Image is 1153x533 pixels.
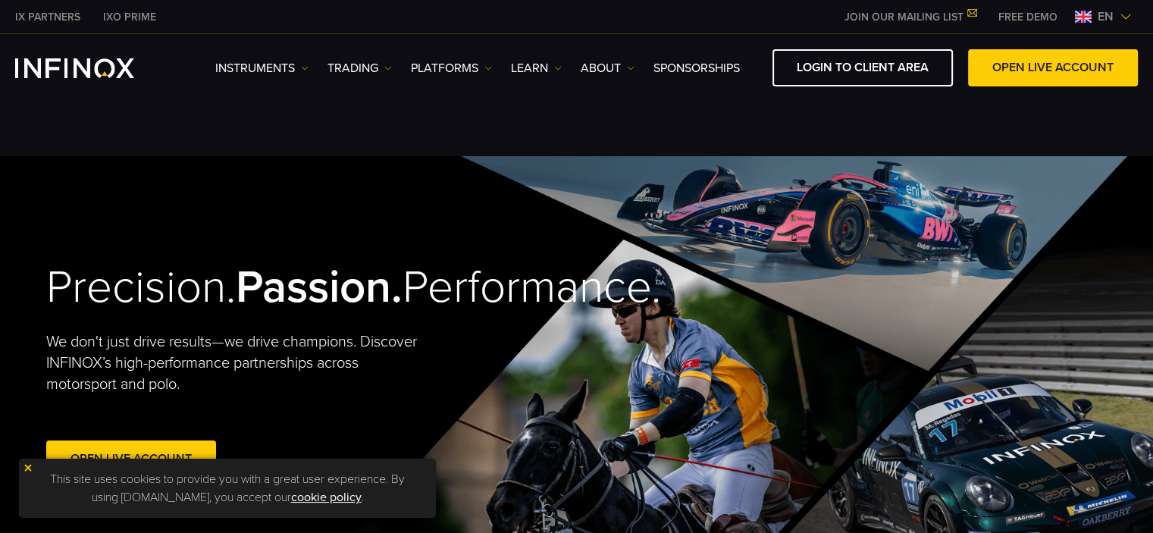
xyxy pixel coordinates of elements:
a: ABOUT [581,59,634,77]
a: OPEN LIVE ACCOUNT [968,49,1138,86]
h2: Precision. Performance. [46,260,524,315]
span: en [1092,8,1120,26]
strong: Passion. [236,260,403,315]
a: INFINOX MENU [987,9,1069,25]
a: JOIN OUR MAILING LIST [833,11,987,24]
a: INFINOX [92,9,168,25]
a: SPONSORSHIPS [653,59,740,77]
p: This site uses cookies to provide you with a great user experience. By using [DOMAIN_NAME], you a... [27,466,428,510]
a: PLATFORMS [411,59,492,77]
a: cookie policy [291,490,362,505]
a: INFINOX [4,9,92,25]
a: Learn [511,59,562,77]
a: Open Live Account [46,441,216,478]
a: INFINOX Logo [15,58,170,78]
p: We don't just drive results—we drive champions. Discover INFINOX’s high-performance partnerships ... [46,331,428,395]
a: LOGIN TO CLIENT AREA [772,49,953,86]
a: Instruments [215,59,309,77]
img: yellow close icon [23,462,33,473]
a: TRADING [327,59,392,77]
